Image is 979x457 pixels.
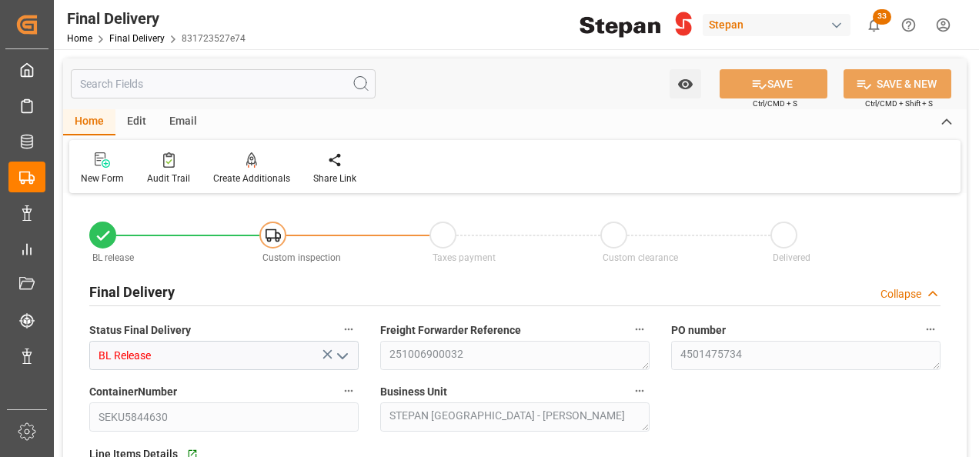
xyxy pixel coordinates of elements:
img: Stepan_Company_logo.svg.png_1713531530.png [580,12,692,38]
div: Audit Trail [147,172,190,185]
textarea: 251006900032 [380,341,650,370]
div: Final Delivery [67,7,246,30]
span: Taxes payment [433,252,496,263]
span: Delivered [773,252,810,263]
div: Share Link [313,172,356,185]
button: Status Final Delivery [339,319,359,339]
div: Edit [115,109,158,135]
span: Freight Forwarder Reference [380,322,521,339]
div: Home [63,109,115,135]
button: open menu [670,69,701,98]
a: Home [67,33,92,44]
h2: Final Delivery [89,282,175,302]
button: show 33 new notifications [857,8,891,42]
textarea: STEPAN [GEOGRAPHIC_DATA] - [PERSON_NAME] [380,402,650,432]
span: ContainerNumber [89,384,177,400]
button: Stepan [703,10,857,39]
button: Business Unit [630,381,650,401]
span: Custom clearance [603,252,678,263]
span: Ctrl/CMD + S [753,98,797,109]
div: Create Additionals [213,172,290,185]
input: Search Fields [71,69,376,98]
div: Stepan [703,14,850,36]
button: SAVE [720,69,827,98]
button: open menu [330,344,353,368]
textarea: 4501475734 [671,341,941,370]
span: Status Final Delivery [89,322,191,339]
span: Custom inspection [262,252,341,263]
button: Freight Forwarder Reference [630,319,650,339]
a: Final Delivery [109,33,165,44]
span: 33 [873,9,891,25]
button: ContainerNumber [339,381,359,401]
div: New Form [81,172,124,185]
span: PO number [671,322,726,339]
span: Business Unit [380,384,447,400]
div: Email [158,109,209,135]
button: SAVE & NEW [844,69,951,98]
div: Collapse [880,286,921,302]
button: PO number [921,319,941,339]
span: Ctrl/CMD + Shift + S [865,98,933,109]
button: Help Center [891,8,926,42]
span: BL release [92,252,134,263]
